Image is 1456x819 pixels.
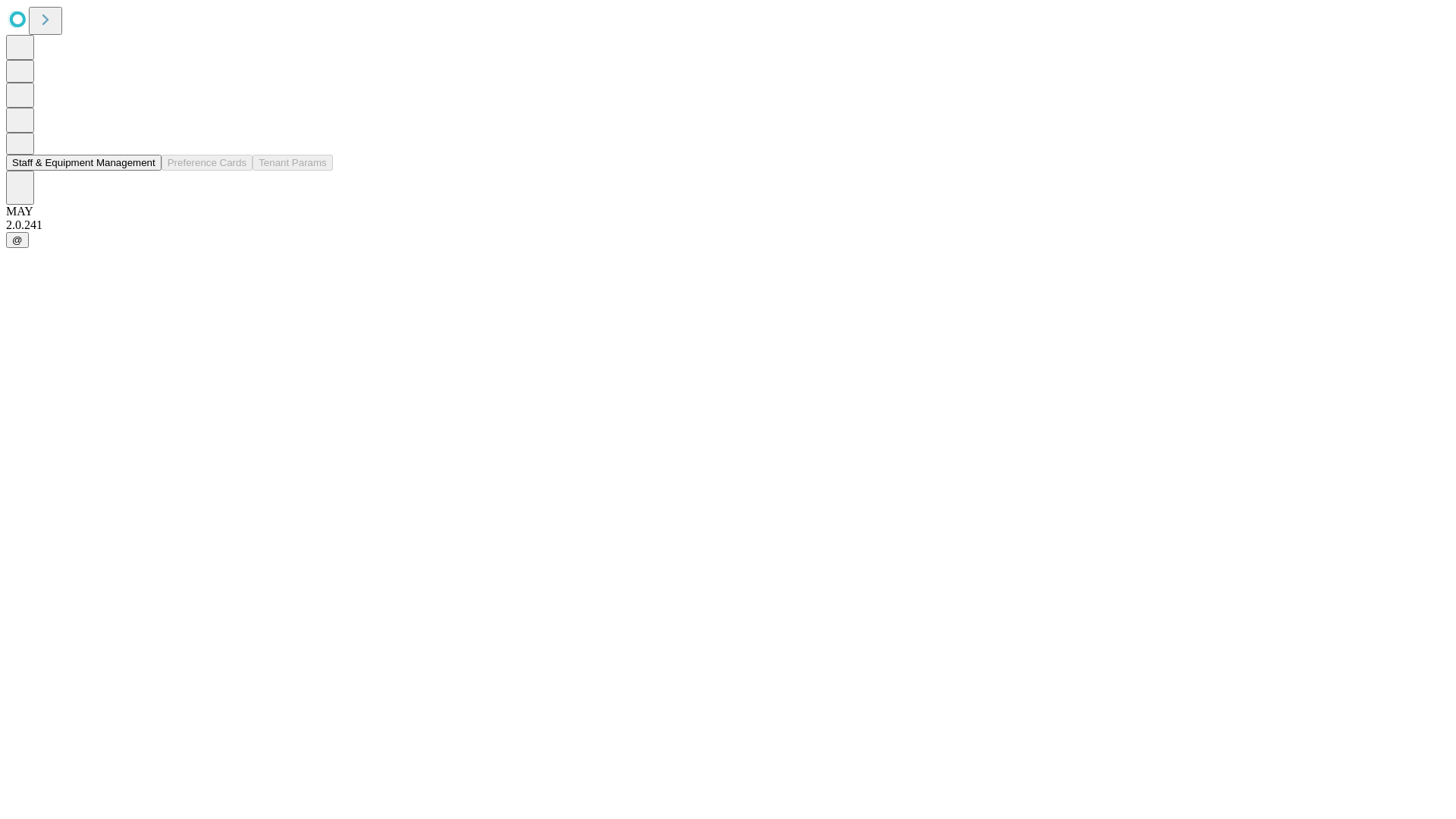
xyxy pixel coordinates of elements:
[6,205,1450,218] div: MAY
[6,232,29,248] button: @
[162,155,253,171] button: Preference Cards
[6,155,162,171] button: Staff & Equipment Management
[6,218,1450,232] div: 2.0.241
[253,155,333,171] button: Tenant Params
[12,234,23,246] span: @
